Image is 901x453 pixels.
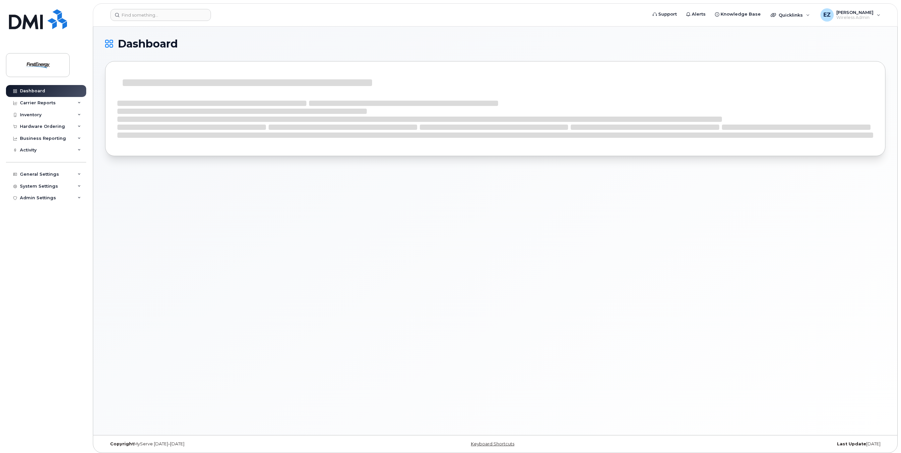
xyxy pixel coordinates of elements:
strong: Copyright [110,441,134,446]
div: [DATE] [625,441,885,447]
div: MyServe [DATE]–[DATE] [105,441,365,447]
span: Dashboard [118,39,178,49]
strong: Last Update [837,441,866,446]
a: Keyboard Shortcuts [471,441,514,446]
